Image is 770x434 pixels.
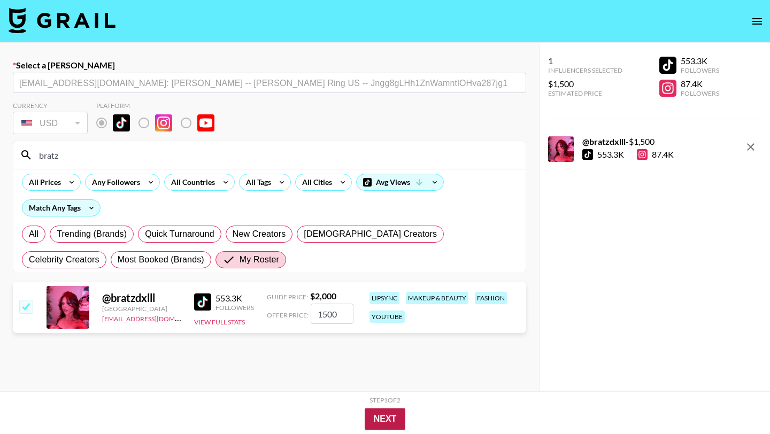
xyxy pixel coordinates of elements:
div: All Tags [240,174,273,190]
div: - $ 1,500 [582,136,674,147]
div: Remove selected talent to change your currency [13,110,88,136]
div: Remove selected talent to change platforms [96,112,223,134]
div: Currency [13,102,88,110]
div: Followers [681,66,719,74]
div: lipsync [369,292,399,304]
div: [GEOGRAPHIC_DATA] [102,305,181,313]
div: Avg Views [357,174,443,190]
div: 553.3K [681,56,719,66]
strong: $ 2,000 [310,291,336,301]
div: 553.3K [215,293,254,304]
div: Any Followers [86,174,142,190]
div: Followers [681,89,719,97]
div: All Prices [22,174,63,190]
button: remove [740,136,761,158]
div: 87.4K [681,79,719,89]
input: Search by User Name [33,146,519,164]
div: youtube [369,311,405,323]
div: 1 [548,56,622,66]
img: TikTok [194,293,211,311]
label: Select a [PERSON_NAME] [13,60,526,71]
div: fashion [475,292,507,304]
span: Quick Turnaround [145,228,214,241]
img: TikTok [113,114,130,131]
span: New Creators [233,228,286,241]
div: USD [15,114,86,133]
img: Grail Talent [9,7,115,33]
span: All [29,228,38,241]
input: 2,000 [311,304,353,324]
div: Platform [96,102,223,110]
div: 87.4K [637,149,674,160]
div: makeup & beauty [406,292,468,304]
div: Step 1 of 2 [369,396,401,404]
button: Next [365,408,406,430]
div: All Countries [165,174,217,190]
div: Estimated Price [548,89,622,97]
span: My Roster [240,253,279,266]
span: Offer Price: [267,311,309,319]
div: 553.3K [597,149,624,160]
div: $1,500 [548,79,622,89]
img: Instagram [155,114,172,131]
span: Most Booked (Brands) [118,253,204,266]
div: Followers [215,304,254,312]
button: View Full Stats [194,318,245,326]
div: Influencers Selected [548,66,622,74]
span: Celebrity Creators [29,253,99,266]
span: Guide Price: [267,293,308,301]
div: Match Any Tags [22,200,100,216]
div: @ bratzdxlll [102,291,181,305]
a: [EMAIL_ADDRESS][DOMAIN_NAME] [102,313,210,323]
span: [DEMOGRAPHIC_DATA] Creators [304,228,437,241]
span: Trending (Brands) [57,228,127,241]
button: open drawer [746,11,768,32]
strong: @ bratzdxlll [582,136,626,146]
div: All Cities [296,174,334,190]
img: YouTube [197,114,214,131]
